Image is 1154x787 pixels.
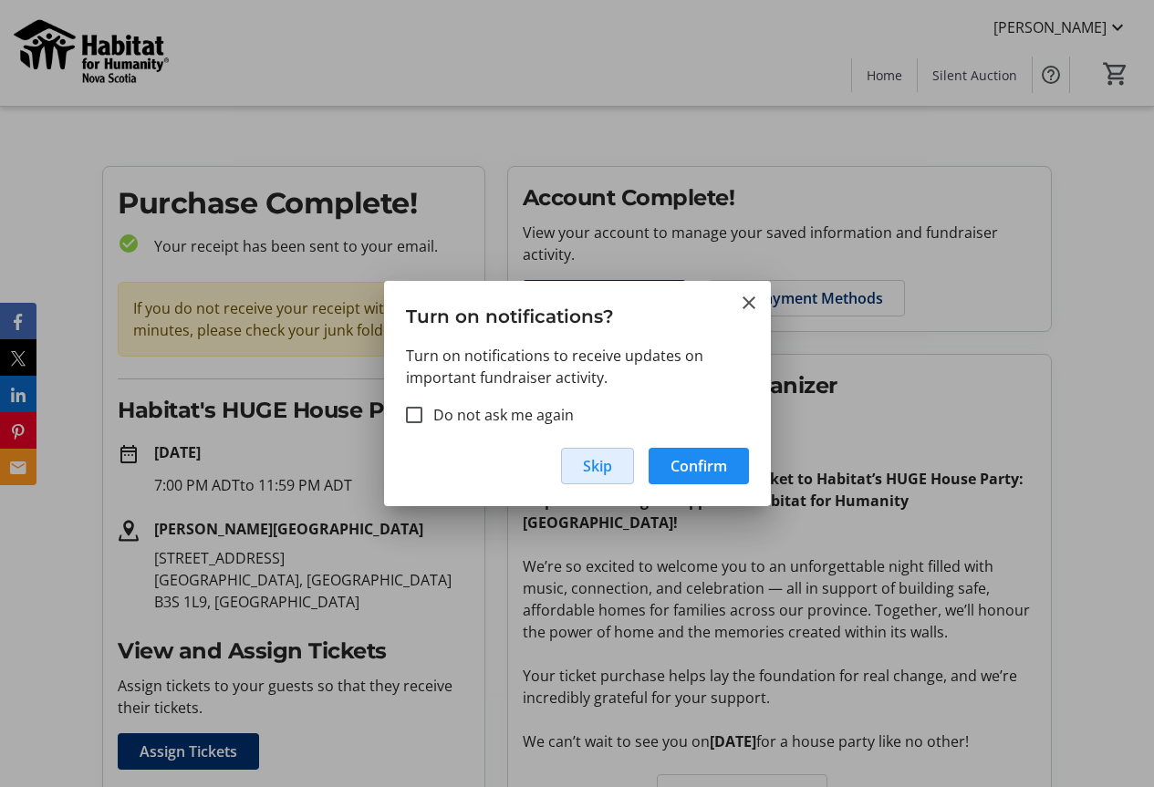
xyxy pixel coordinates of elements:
[406,345,749,388] p: Turn on notifications to receive updates on important fundraiser activity.
[738,292,760,314] button: Close
[384,281,771,344] h3: Turn on notifications?
[649,448,749,484] button: Confirm
[671,455,727,477] span: Confirm
[561,448,634,484] button: Skip
[422,404,574,426] label: Do not ask me again
[583,455,612,477] span: Skip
